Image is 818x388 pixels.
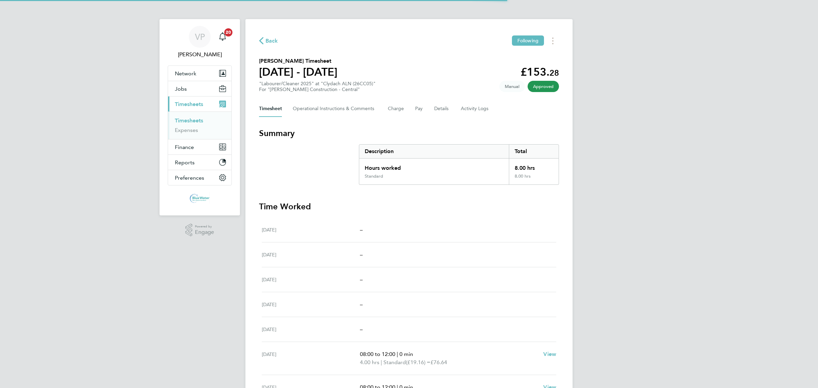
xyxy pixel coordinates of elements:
[397,351,398,357] span: |
[259,201,559,212] h3: Time Worked
[195,224,214,229] span: Powered by
[168,81,231,96] button: Jobs
[543,351,556,357] span: View
[224,28,232,36] span: 20
[360,351,395,357] span: 08:00 to 12:00
[517,38,539,44] span: Following
[168,139,231,154] button: Finance
[360,301,363,308] span: –
[175,70,196,77] span: Network
[360,326,363,332] span: –
[415,101,423,117] button: Pay
[168,155,231,170] button: Reports
[434,101,450,117] button: Details
[259,101,282,117] button: Timesheet
[461,101,489,117] button: Activity Logs
[160,19,240,215] nav: Main navigation
[190,192,210,203] img: bluewaterwales-logo-retina.png
[262,275,360,284] div: [DATE]
[175,159,195,166] span: Reports
[359,144,559,185] div: Summary
[293,101,377,117] button: Operational Instructions & Comments
[168,111,231,139] div: Timesheets
[259,57,337,65] h2: [PERSON_NAME] Timesheet
[549,68,559,78] span: 28
[547,35,559,46] button: Timesheets Menu
[266,37,278,45] span: Back
[381,359,382,365] span: |
[520,65,559,78] app-decimal: £153.
[195,32,205,41] span: VP
[430,359,447,365] span: £76.64
[259,81,376,92] div: "Labourer/Cleaner 2025" at "Clydach ALN (26CC05)"
[195,229,214,235] span: Engage
[360,276,363,283] span: –
[406,359,430,365] span: (£19.16) =
[512,35,544,46] button: Following
[259,87,376,92] div: For "[PERSON_NAME] Construction - Central"
[509,159,559,174] div: 8.00 hrs
[262,251,360,259] div: [DATE]
[383,358,406,367] span: Standard
[168,50,232,59] span: Victoria Price
[360,226,363,233] span: –
[175,101,203,107] span: Timesheets
[175,117,203,124] a: Timesheets
[175,127,198,133] a: Expenses
[262,325,360,333] div: [DATE]
[499,81,525,92] span: This timesheet was manually created.
[262,226,360,234] div: [DATE]
[509,174,559,184] div: 8.00 hrs
[399,351,413,357] span: 0 min
[543,350,556,358] a: View
[365,174,383,179] div: Standard
[359,145,509,158] div: Description
[262,350,360,367] div: [DATE]
[175,144,194,150] span: Finance
[168,170,231,185] button: Preferences
[262,300,360,309] div: [DATE]
[528,81,559,92] span: This timesheet has been approved.
[175,86,187,92] span: Jobs
[360,359,379,365] span: 4.00 hrs
[168,96,231,111] button: Timesheets
[168,26,232,59] a: VP[PERSON_NAME]
[509,145,559,158] div: Total
[185,224,214,237] a: Powered byEngage
[168,66,231,81] button: Network
[168,192,232,203] a: Go to home page
[175,175,204,181] span: Preferences
[388,101,404,117] button: Charge
[360,251,363,258] span: –
[359,159,509,174] div: Hours worked
[259,36,278,45] button: Back
[216,26,229,48] a: 20
[259,65,337,79] h1: [DATE] - [DATE]
[259,128,559,139] h3: Summary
